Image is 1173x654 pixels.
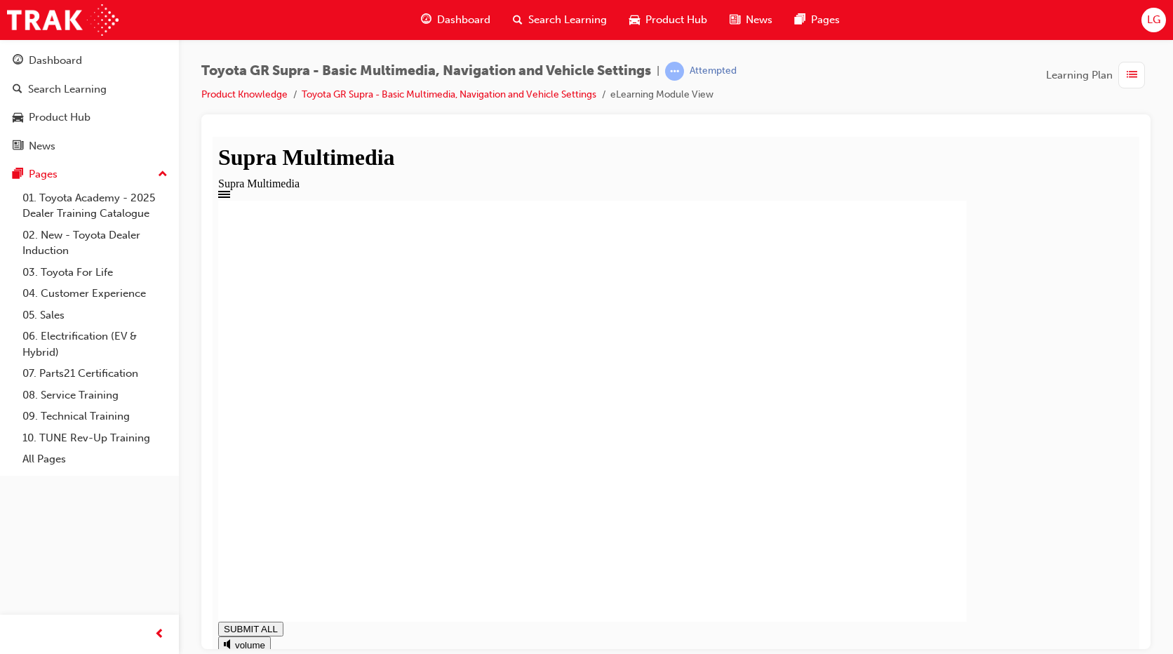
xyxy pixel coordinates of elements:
[502,6,618,34] a: search-iconSearch Learning
[6,133,173,159] a: News
[17,385,173,406] a: 08. Service Training
[13,55,23,67] span: guage-icon
[629,11,640,29] span: car-icon
[746,12,772,28] span: News
[29,53,82,69] div: Dashboard
[1141,8,1166,32] button: LG
[6,48,173,74] a: Dashboard
[1127,67,1137,84] span: list-icon
[6,45,173,161] button: DashboardSearch LearningProduct HubNews
[513,11,523,29] span: search-icon
[17,262,173,283] a: 03. Toyota For Life
[13,140,23,153] span: news-icon
[154,626,165,643] span: prev-icon
[17,448,173,470] a: All Pages
[610,87,713,103] li: eLearning Module View
[437,12,490,28] span: Dashboard
[17,283,173,305] a: 04. Customer Experience
[6,161,173,187] button: Pages
[645,12,707,28] span: Product Hub
[6,105,173,131] a: Product Hub
[29,109,91,126] div: Product Hub
[17,427,173,449] a: 10. TUNE Rev-Up Training
[421,11,431,29] span: guage-icon
[17,225,173,262] a: 02. New - Toyota Dealer Induction
[201,63,651,79] span: Toyota GR Supra - Basic Multimedia, Navigation and Vehicle Settings
[528,12,607,28] span: Search Learning
[718,6,784,34] a: news-iconNews
[13,168,23,181] span: pages-icon
[17,187,173,225] a: 01. Toyota Academy - 2025 Dealer Training Catalogue
[17,406,173,427] a: 09. Technical Training
[6,76,173,102] a: Search Learning
[811,12,840,28] span: Pages
[13,112,23,124] span: car-icon
[657,63,659,79] span: |
[784,6,851,34] a: pages-iconPages
[17,305,173,326] a: 05. Sales
[410,6,502,34] a: guage-iconDashboard
[795,11,805,29] span: pages-icon
[302,88,596,100] a: Toyota GR Supra - Basic Multimedia, Navigation and Vehicle Settings
[1046,67,1113,84] span: Learning Plan
[690,65,737,78] div: Attempted
[7,4,119,36] img: Trak
[28,81,107,98] div: Search Learning
[665,62,684,81] span: learningRecordVerb_ATTEMPT-icon
[13,84,22,96] span: search-icon
[730,11,740,29] span: news-icon
[17,363,173,385] a: 07. Parts21 Certification
[17,326,173,363] a: 06. Electrification (EV & Hybrid)
[29,166,58,182] div: Pages
[1147,12,1160,28] span: LG
[158,166,168,184] span: up-icon
[29,138,55,154] div: News
[618,6,718,34] a: car-iconProduct Hub
[201,88,288,100] a: Product Knowledge
[1046,62,1151,88] button: Learning Plan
